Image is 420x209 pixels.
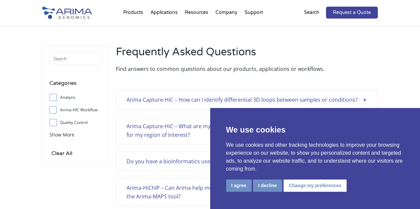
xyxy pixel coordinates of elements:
[49,79,102,92] h4: Categories
[116,65,378,73] p: Find answers to common questions about our products, applications or workflows.
[49,52,102,65] input: Search
[42,7,92,19] img: Arima-Genomics-logo
[226,141,404,173] p: We use cookies and other tracking technologies to improve your browsing experience on our website...
[226,124,404,136] p: We use cookies
[284,180,347,192] button: Change my preferences
[49,131,74,138] span: Show More
[304,8,319,17] p: Search
[126,122,367,139] div: Arima Capture-HiC – What are my options if I think Capture HiC produced too many loop calls for m...
[226,180,252,192] button: I agree
[49,92,102,102] label: Analysis
[126,183,367,201] div: Arima-HiChIP – Can Arima help me with the input files for analyzing Arima-HiChIP data with the Ar...
[126,95,367,104] div: Arima Capture-HiC – How can I identify differential 3D loops between samples or conditions?
[116,45,378,65] h2: Frequently Asked Questions
[49,149,74,158] input: Clear All
[126,157,367,166] div: Do you have a bioinformatics user guide for Hi-C analysis?
[49,118,102,128] label: Quality Control
[326,7,378,19] a: Request a Quote
[253,180,282,192] button: I decline
[49,105,102,115] label: Arima-HIC Workflow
